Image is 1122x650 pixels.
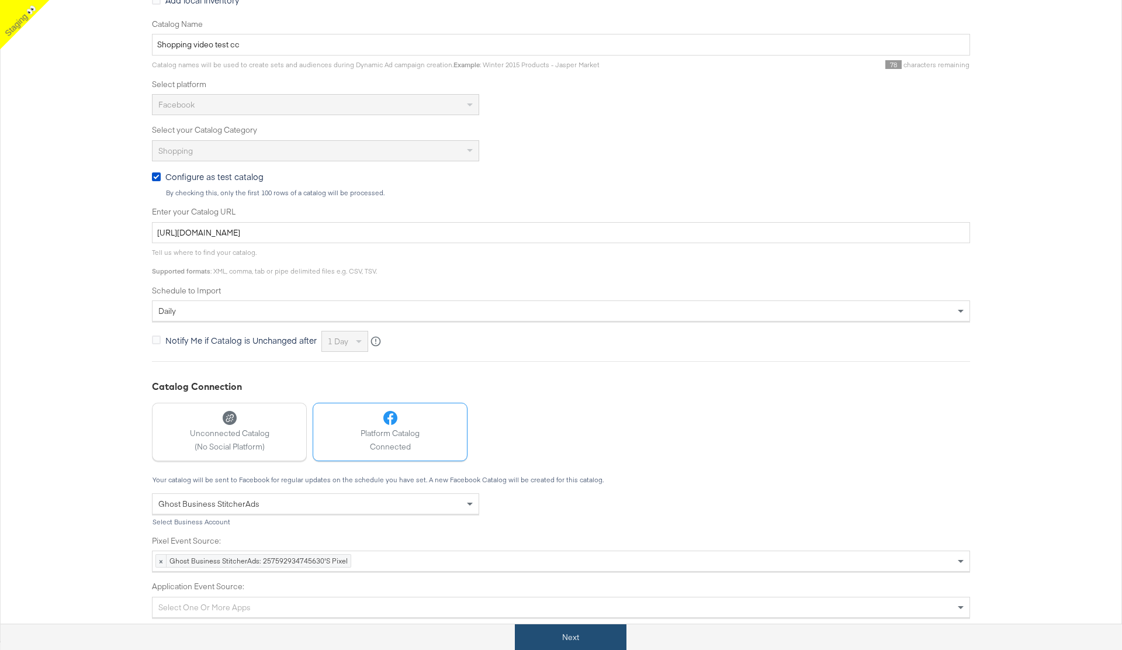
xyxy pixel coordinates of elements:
span: Catalog names will be used to create sets and audiences during Dynamic Ad campaign creation. : Wi... [152,60,600,69]
label: Pixel Event Source: [152,535,970,547]
label: Application Event Source: [152,581,970,592]
span: Platform Catalog [361,428,420,439]
label: Catalog Name [152,19,970,30]
div: Select one or more apps [153,597,969,617]
span: (No Social Platform) [190,441,269,452]
div: characters remaining [600,60,970,70]
span: Configure as test catalog [165,171,264,182]
span: Shopping [158,146,193,156]
span: Unconnected Catalog [190,428,269,439]
span: Notify Me if Catalog is Unchanged after [165,334,317,346]
div: Catalog Connection [152,380,970,393]
span: Ghost Business StitcherAds [158,499,259,509]
span: 1 day [328,336,348,347]
strong: Example [453,60,480,69]
label: Enter your Catalog URL [152,206,970,217]
button: Unconnected Catalog(No Social Platform) [152,403,307,461]
input: Enter Catalog URL, e.g. http://www.example.com/products.xml [152,222,970,244]
label: Select platform [152,79,970,90]
span: daily [158,306,176,316]
span: Tell us where to find your catalog. : XML, comma, tab or pipe delimited files e.g. CSV, TSV. [152,248,377,275]
span: Facebook [158,99,195,110]
span: Connected [361,441,420,452]
span: 78 [885,60,902,69]
input: Name your catalog e.g. My Dynamic Product Catalog [152,34,970,56]
span: Ghost Business StitcherAds: 257592934745630's Pixel [167,555,351,566]
div: By checking this, only the first 100 rows of a catalog will be processed. [165,189,970,197]
div: Your catalog will be sent to Facebook for regular updates on the schedule you have set. A new Fac... [152,476,970,484]
div: Select Business Account [152,518,479,526]
label: Select your Catalog Category [152,125,970,136]
label: Schedule to Import [152,285,970,296]
span: × [156,555,167,566]
strong: Supported formats [152,267,210,275]
button: Platform CatalogConnected [313,403,467,461]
